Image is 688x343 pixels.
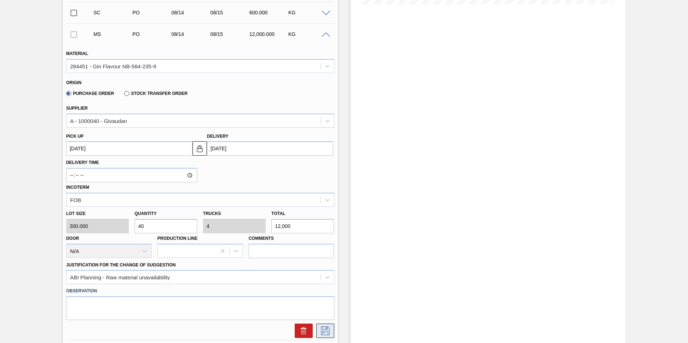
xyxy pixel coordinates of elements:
[209,31,252,37] div: 08/15/2025
[249,233,334,244] label: Comments
[207,141,333,156] input: mm/dd/yyyy
[135,211,157,216] label: Quantity
[195,144,204,153] img: locked
[131,31,174,37] div: Purchase order
[70,118,127,124] div: A - 1000040 - Givaudan
[66,286,334,296] label: Observation
[92,10,135,15] div: Suggestion Created
[66,106,88,111] label: Supplier
[203,211,221,216] label: Trucks
[70,197,81,203] div: FOB
[70,274,170,280] div: ABI Planning - Raw material unavailability
[313,324,334,338] div: Save Suggestion
[66,262,176,267] label: Justification for the Change of Suggestion
[157,236,197,241] label: Production Line
[66,134,84,139] label: Pick up
[271,211,285,216] label: Total
[124,91,187,96] label: Stock Transfer Order
[66,51,88,56] label: Material
[209,10,252,15] div: 08/15/2025
[131,10,174,15] div: Purchase order
[286,10,330,15] div: KG
[207,134,228,139] label: Delivery
[248,31,291,37] div: 12,000.000
[66,209,129,219] label: Lot size
[286,31,330,37] div: KG
[66,236,79,241] label: Door
[66,91,114,96] label: Purchase Order
[66,185,89,190] label: Incoterm
[169,10,213,15] div: 08/14/2025
[193,141,207,156] button: locked
[66,141,193,156] input: mm/dd/yyyy
[248,10,291,15] div: 600.000
[70,63,156,69] div: 284451 - Gin Flavour NB-584-235-9
[92,31,135,37] div: Manual Suggestion
[66,157,197,168] label: Delivery Time
[291,324,313,338] div: Delete Suggestion
[169,31,213,37] div: 08/14/2025
[66,80,82,85] label: Origin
